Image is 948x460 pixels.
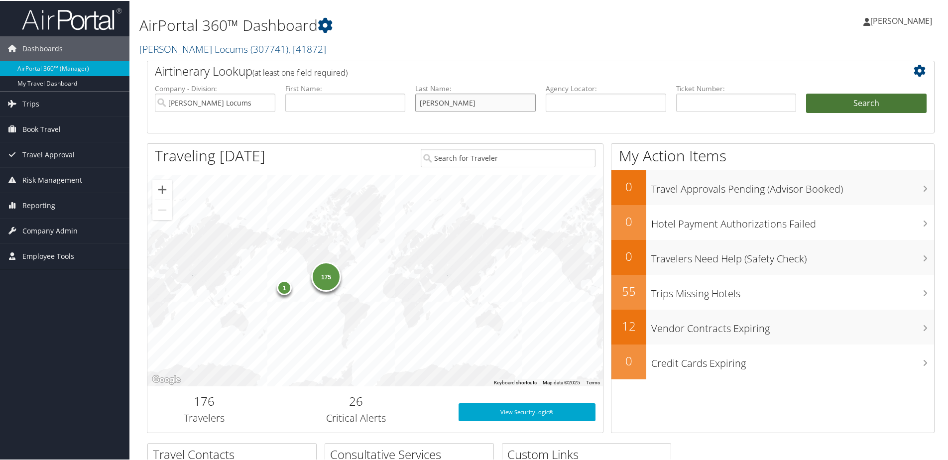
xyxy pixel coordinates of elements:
[150,372,183,385] img: Google
[415,83,536,93] label: Last Name:
[651,316,934,335] h3: Vendor Contracts Expiring
[611,282,646,299] h2: 55
[285,83,406,93] label: First Name:
[155,392,254,409] h2: 176
[155,83,275,93] label: Company - Division:
[651,211,934,230] h3: Hotel Payment Authorizations Failed
[421,148,595,166] input: Search for Traveler
[611,204,934,239] a: 0Hotel Payment Authorizations Failed
[311,261,341,291] div: 175
[22,6,121,30] img: airportal-logo.png
[22,91,39,115] span: Trips
[22,192,55,217] span: Reporting
[494,378,537,385] button: Keyboard shortcuts
[22,35,63,60] span: Dashboards
[22,116,61,141] span: Book Travel
[269,410,444,424] h3: Critical Alerts
[611,169,934,204] a: 0Travel Approvals Pending (Advisor Booked)
[250,41,288,55] span: ( 307741 )
[22,218,78,242] span: Company Admin
[139,14,675,35] h1: AirPortal 360™ Dashboard
[651,281,934,300] h3: Trips Missing Hotels
[651,246,934,265] h3: Travelers Need Help (Safety Check)
[611,212,646,229] h2: 0
[288,41,326,55] span: , [ 41872 ]
[611,317,646,334] h2: 12
[155,144,265,165] h1: Traveling [DATE]
[269,392,444,409] h2: 26
[252,66,348,77] span: (at least one field required)
[546,83,666,93] label: Agency Locator:
[586,379,600,384] a: Terms (opens in new tab)
[611,247,646,264] h2: 0
[611,177,646,194] h2: 0
[806,93,927,113] button: Search
[155,410,254,424] h3: Travelers
[651,176,934,195] h3: Travel Approvals Pending (Advisor Booked)
[459,402,595,420] a: View SecurityLogic®
[611,309,934,344] a: 12Vendor Contracts Expiring
[155,62,861,79] h2: Airtinerary Lookup
[139,41,326,55] a: [PERSON_NAME] Locums
[863,5,942,35] a: [PERSON_NAME]
[611,351,646,368] h2: 0
[277,279,292,294] div: 1
[611,144,934,165] h1: My Action Items
[870,14,932,25] span: [PERSON_NAME]
[150,372,183,385] a: Open this area in Google Maps (opens a new window)
[22,167,82,192] span: Risk Management
[611,274,934,309] a: 55Trips Missing Hotels
[611,239,934,274] a: 0Travelers Need Help (Safety Check)
[543,379,580,384] span: Map data ©2025
[22,141,75,166] span: Travel Approval
[152,179,172,199] button: Zoom in
[611,344,934,378] a: 0Credit Cards Expiring
[651,350,934,369] h3: Credit Cards Expiring
[152,199,172,219] button: Zoom out
[676,83,797,93] label: Ticket Number:
[22,243,74,268] span: Employee Tools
